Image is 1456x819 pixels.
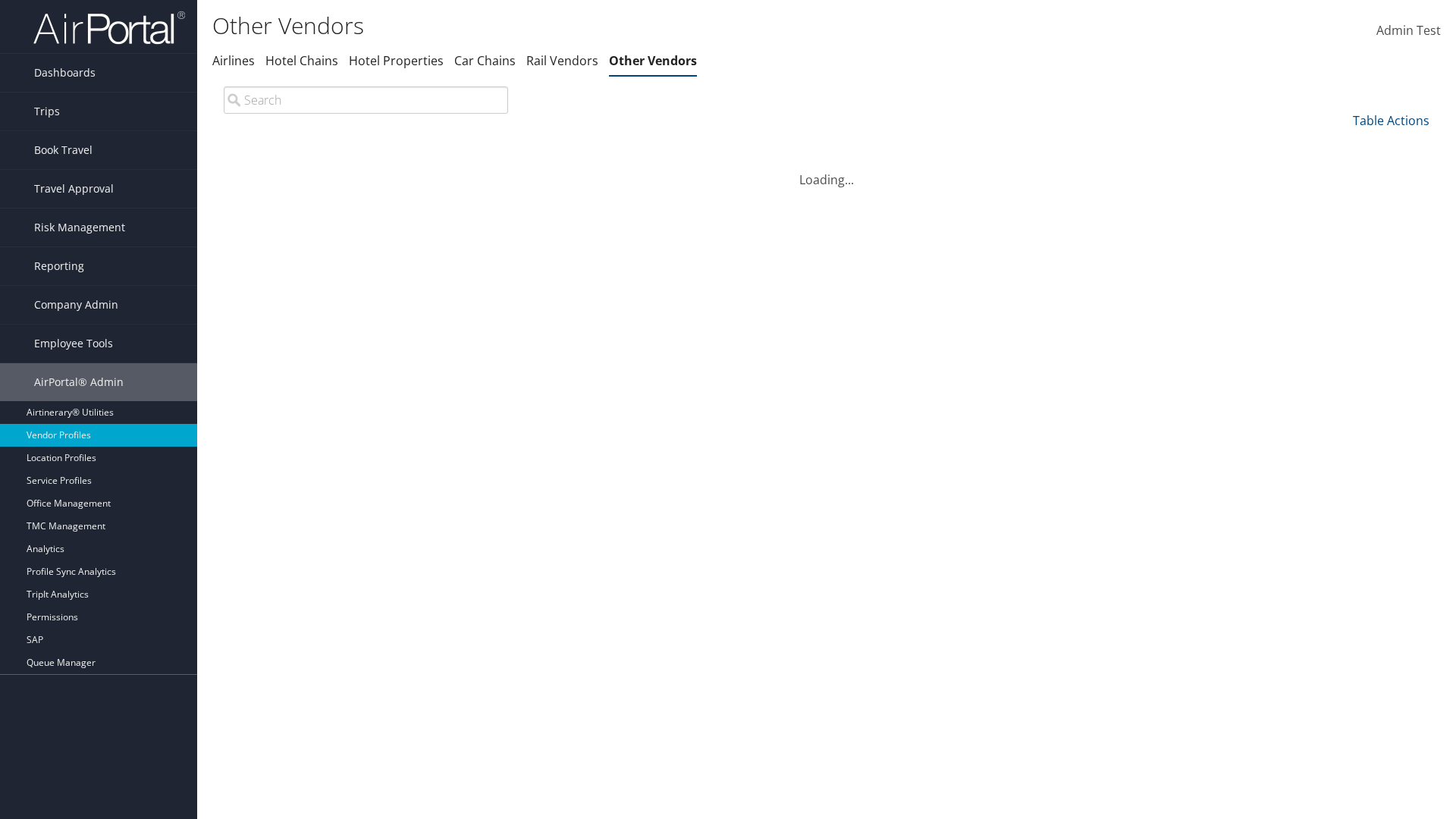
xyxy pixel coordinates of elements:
[212,10,1031,42] h1: Other Vendors
[34,247,84,285] span: Reporting
[454,52,516,69] a: Car Chains
[1376,8,1441,55] a: Admin Test
[224,86,508,114] input: Search
[34,363,124,401] span: AirPortal® Admin
[34,209,125,246] span: Risk Management
[34,131,93,169] span: Book Travel
[1376,22,1441,39] span: Admin Test
[1353,112,1429,129] a: Table Actions
[349,52,444,69] a: Hotel Properties
[265,52,338,69] a: Hotel Chains
[34,170,114,208] span: Travel Approval
[609,52,697,69] a: Other Vendors
[212,152,1441,189] div: Loading...
[34,54,96,92] span: Dashboards
[34,286,118,324] span: Company Admin
[212,52,255,69] a: Airlines
[34,325,113,362] span: Employee Tools
[33,10,185,45] img: airportal-logo.png
[526,52,598,69] a: Rail Vendors
[34,93,60,130] span: Trips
